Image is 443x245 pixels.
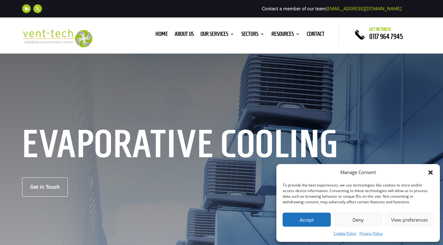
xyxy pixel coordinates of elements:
div: To provide the best experiences, we use technologies like cookies to store and/or access device i... [283,182,433,205]
div: Close dialog [427,169,434,176]
a: Follow on X [33,4,42,13]
a: Sectors [241,32,265,39]
a: Get in Touch [22,177,68,197]
img: 2023-09-27T08_35_16.549ZVENT-TECH---Clear-background [22,29,92,47]
a: Follow on LinkedIn [22,4,31,13]
a: Privacy Policy [359,230,383,237]
a: Resources [271,32,300,39]
button: Accept [283,213,331,227]
a: Contact [307,32,325,39]
a: About us [175,32,194,39]
a: [EMAIL_ADDRESS][DOMAIN_NAME] [326,6,402,12]
a: Cookie Policy [334,230,356,237]
a: 0117 964 7945 [369,33,403,40]
span: Get in touch [369,27,391,32]
button: Deny [334,213,382,227]
a: Our Services [201,32,234,39]
div: Manage Consent [340,169,376,176]
button: View preferences [385,213,434,227]
a: Home [155,32,168,39]
span: Contact a member of our team [262,6,402,12]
